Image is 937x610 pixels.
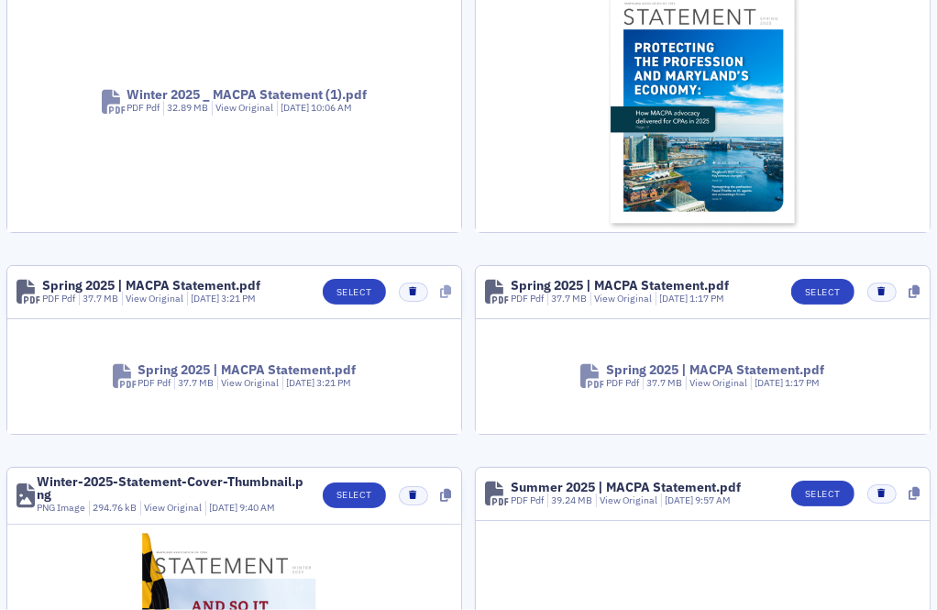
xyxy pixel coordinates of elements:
div: PDF Pdf [511,292,544,306]
div: Spring 2025 | MACPA Statement.pdf [511,279,729,292]
span: [DATE] [281,101,311,114]
button: Select [323,482,386,508]
span: 10:06 AM [311,101,352,114]
div: 294.76 kB [89,501,138,516]
button: Select [791,279,854,305]
div: Winter-2025-Statement-Cover-Thumbnail.png [37,475,310,501]
div: PDF Pdf [127,101,160,116]
a: View Original [215,101,273,114]
div: 32.89 MB [163,101,209,116]
a: View Original [600,494,657,506]
div: PDF Pdf [42,292,75,306]
span: 1:17 PM [785,376,820,389]
div: PDF Pdf [511,494,544,508]
div: 37.7 MB [174,376,215,391]
div: 37.7 MB [643,376,683,391]
span: [DATE] [755,376,785,389]
div: 37.7 MB [79,292,119,306]
div: Winter 2025 _ MACPA Statement (1).pdf [127,88,367,101]
a: View Original [689,376,747,389]
span: [DATE] [209,501,239,514]
div: Spring 2025 | MACPA Statement.pdf [606,363,824,376]
span: 3:21 PM [316,376,351,389]
button: Select [323,279,386,305]
div: Summer 2025 | MACPA Statement.pdf [511,481,741,494]
a: View Original [594,292,652,305]
div: PDF Pdf [606,376,639,391]
span: 9:57 AM [695,494,731,506]
div: 39.24 MB [547,494,593,508]
span: [DATE] [286,376,316,389]
div: Spring 2025 | MACPA Statement.pdf [138,363,356,376]
div: Spring 2025 | MACPA Statement.pdf [42,279,260,292]
span: [DATE] [191,292,221,305]
a: View Original [221,376,279,389]
span: [DATE] [659,292,689,305]
button: Select [791,481,854,506]
div: PDF Pdf [138,376,171,391]
a: View Original [144,501,202,514]
span: 3:21 PM [221,292,256,305]
span: [DATE] [665,494,695,506]
a: View Original [126,292,183,305]
div: PNG Image [37,501,85,516]
div: 37.7 MB [547,292,588,306]
span: 9:40 AM [239,501,275,514]
span: 1:17 PM [689,292,724,305]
